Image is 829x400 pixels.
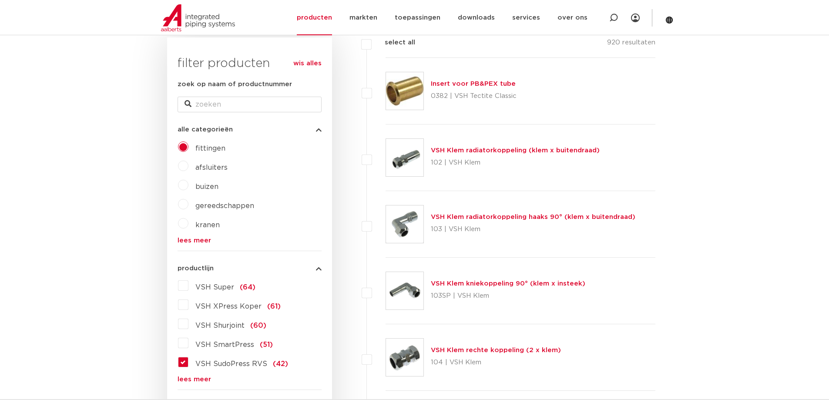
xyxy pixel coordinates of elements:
[178,79,292,90] label: zoek op naam of productnummer
[195,222,220,229] a: kranen
[386,72,423,110] img: Thumbnail for Insert voor PB&PEX tube
[178,237,322,244] a: lees meer
[195,183,218,190] a: buizen
[431,347,561,353] a: VSH Klem rechte koppeling (2 x klem)
[293,58,322,69] a: wis alles
[372,37,415,48] label: select all
[431,356,561,370] p: 104 | VSH Klem
[386,272,423,309] img: Thumbnail for VSH Klem kniekoppeling 90° (klem x insteek)
[431,147,600,154] a: VSH Klem radiatorkoppeling (klem x buitendraad)
[195,164,228,171] a: afsluiters
[178,265,322,272] button: productlijn
[178,126,233,133] span: alle categorieën
[195,303,262,310] span: VSH XPress Koper
[195,145,225,152] a: fittingen
[273,360,288,367] span: (42)
[386,139,423,176] img: Thumbnail for VSH Klem radiatorkoppeling (klem x buitendraad)
[431,89,517,103] p: 0382 | VSH Tectite Classic
[178,55,322,72] h3: filter producten
[195,341,254,348] span: VSH SmartPress
[178,97,322,112] input: zoeken
[431,214,635,220] a: VSH Klem radiatorkoppeling haaks 90° (klem x buitendraad)
[431,289,585,303] p: 103SP | VSH Klem
[386,205,423,243] img: Thumbnail for VSH Klem radiatorkoppeling haaks 90° (klem x buitendraad)
[431,222,635,236] p: 103 | VSH Klem
[260,341,273,348] span: (51)
[178,376,322,383] a: lees meer
[250,322,266,329] span: (60)
[607,37,655,51] p: 920 resultaten
[386,339,423,376] img: Thumbnail for VSH Klem rechte koppeling (2 x klem)
[431,81,516,87] a: Insert voor PB&PEX tube
[195,322,245,329] span: VSH Shurjoint
[195,284,234,291] span: VSH Super
[178,265,214,272] span: productlijn
[240,284,255,291] span: (64)
[267,303,281,310] span: (61)
[195,360,267,367] span: VSH SudoPress RVS
[431,156,600,170] p: 102 | VSH Klem
[195,202,254,209] a: gereedschappen
[431,280,585,287] a: VSH Klem kniekoppeling 90° (klem x insteek)
[178,126,322,133] button: alle categorieën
